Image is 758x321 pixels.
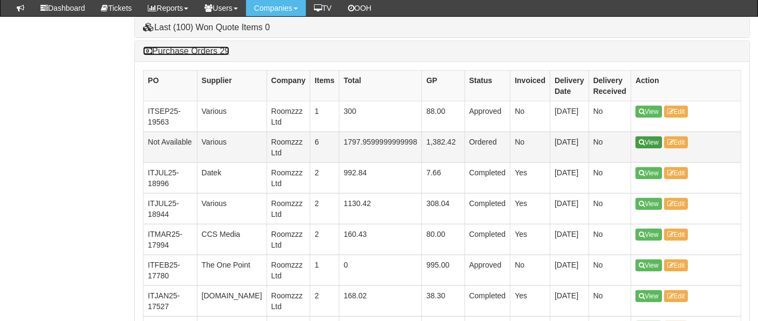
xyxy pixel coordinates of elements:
[339,193,422,224] td: 1130.42
[589,193,631,224] td: No
[197,101,267,132] td: Various
[465,101,510,132] td: Approved
[636,136,662,148] a: View
[636,290,662,302] a: View
[310,224,339,255] td: 2
[339,162,422,193] td: 992.84
[664,106,688,118] a: Edit
[197,224,267,255] td: CCS Media
[197,285,267,316] td: [DOMAIN_NAME]
[144,193,197,224] td: ITJUL25-18944
[339,70,422,101] th: Total
[465,255,510,285] td: Approved
[589,101,631,132] td: No
[636,106,662,118] a: View
[422,132,465,162] td: 1,382.42
[143,23,270,32] a: Last (100) Won Quote Items 0
[465,162,510,193] td: Completed
[310,162,339,193] td: 2
[465,132,510,162] td: Ordered
[664,290,688,302] a: Edit
[197,193,267,224] td: Various
[267,224,310,255] td: Roomzzz Ltd
[664,198,688,210] a: Edit
[510,193,550,224] td: Yes
[465,285,510,316] td: Completed
[636,259,662,271] a: View
[550,224,589,255] td: [DATE]
[144,132,197,162] td: Not Available
[144,285,197,316] td: ITJAN25-17527
[550,285,589,316] td: [DATE]
[589,162,631,193] td: No
[144,255,197,285] td: ITFEB25-17780
[510,70,550,101] th: Invoiced
[267,285,310,316] td: Roomzzz Ltd
[310,101,339,132] td: 1
[589,224,631,255] td: No
[510,101,550,132] td: No
[636,229,662,241] a: View
[422,162,465,193] td: 7.66
[310,285,339,316] td: 2
[422,285,465,316] td: 38.30
[636,167,662,179] a: View
[550,193,589,224] td: [DATE]
[339,224,422,255] td: 160.43
[339,255,422,285] td: 0
[510,255,550,285] td: No
[664,167,688,179] a: Edit
[664,136,688,148] a: Edit
[664,259,688,271] a: Edit
[422,224,465,255] td: 80.00
[550,101,589,132] td: [DATE]
[465,193,510,224] td: Completed
[589,285,631,316] td: No
[144,162,197,193] td: ITJUL25-18996
[550,132,589,162] td: [DATE]
[197,255,267,285] td: The One Point
[144,101,197,132] td: ITSEP25-19563
[465,224,510,255] td: Completed
[267,162,310,193] td: Roomzzz Ltd
[267,101,310,132] td: Roomzzz Ltd
[310,70,339,101] th: Items
[144,224,197,255] td: ITMAR25-17994
[267,255,310,285] td: Roomzzz Ltd
[422,255,465,285] td: 995.00
[267,132,310,162] td: Roomzzz Ltd
[664,229,688,241] a: Edit
[510,285,550,316] td: Yes
[267,193,310,224] td: Roomzzz Ltd
[197,70,267,101] th: Supplier
[631,70,741,101] th: Action
[144,70,197,101] th: PO
[422,101,465,132] td: 88.00
[197,162,267,193] td: Datek
[510,224,550,255] td: Yes
[422,193,465,224] td: 308.04
[589,255,631,285] td: No
[339,285,422,316] td: 168.02
[550,70,589,101] th: Delivery Date
[510,132,550,162] td: No
[636,198,662,210] a: View
[510,162,550,193] td: Yes
[550,255,589,285] td: [DATE]
[197,132,267,162] td: Various
[310,193,339,224] td: 2
[465,70,510,101] th: Status
[589,132,631,162] td: No
[310,132,339,162] td: 6
[422,70,465,101] th: GP
[550,162,589,193] td: [DATE]
[143,46,229,56] a: Purchase Orders 29
[339,132,422,162] td: 1797.9599999999998
[267,70,310,101] th: Company
[589,70,631,101] th: Delivery Received
[310,255,339,285] td: 1
[339,101,422,132] td: 300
